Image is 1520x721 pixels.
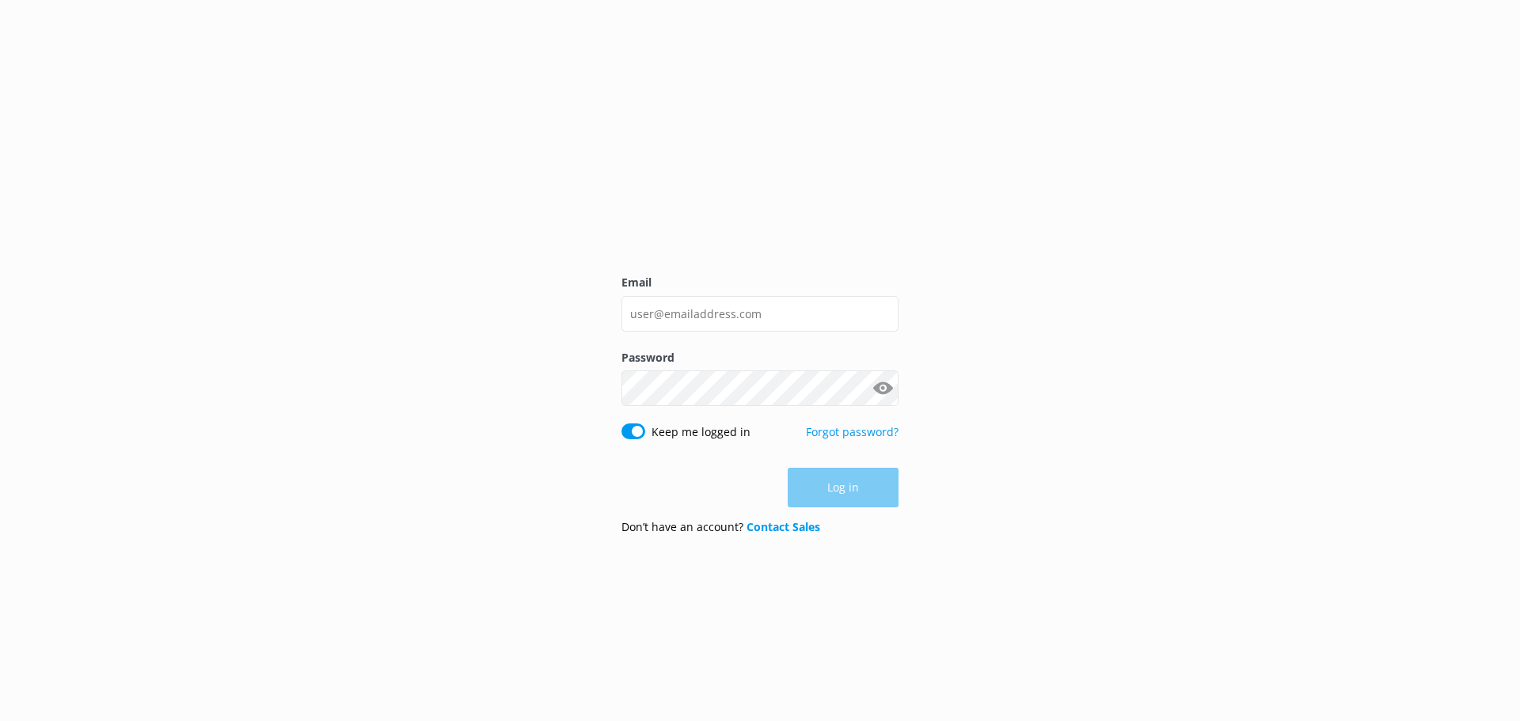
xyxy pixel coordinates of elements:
input: user@emailaddress.com [621,296,899,332]
a: Forgot password? [806,424,899,439]
button: Show password [867,373,899,404]
a: Contact Sales [747,519,820,534]
p: Don’t have an account? [621,518,820,536]
label: Password [621,349,899,366]
label: Keep me logged in [652,423,750,441]
label: Email [621,274,899,291]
